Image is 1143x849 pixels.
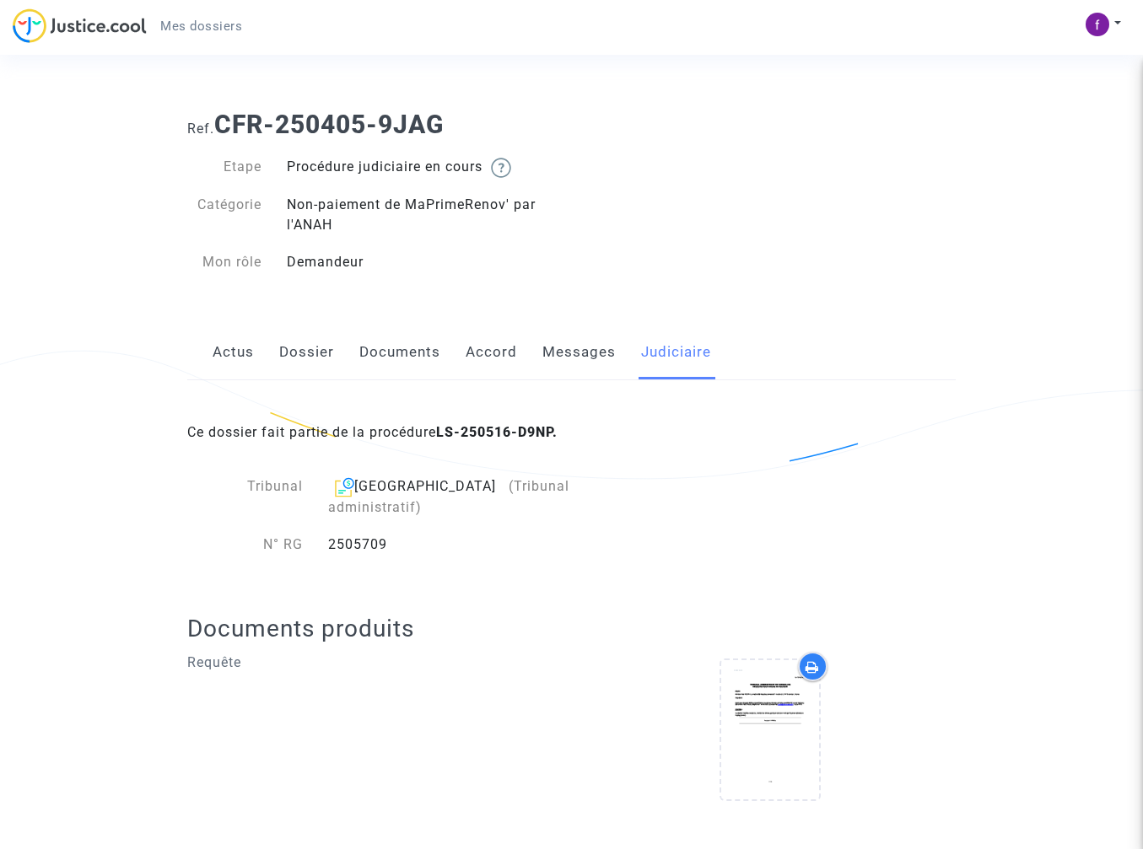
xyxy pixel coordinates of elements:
[1086,13,1109,36] img: ACg8ocJbqLX-ysqupbR4btM018SpOS7K3or96S4okNhqwdMCJWaBtQ=s96-c
[359,325,440,380] a: Documents
[187,424,558,440] span: Ce dossier fait partie de la procédure
[187,652,559,673] p: Requête
[187,121,214,137] span: Ref.
[491,158,511,178] img: help.svg
[641,325,711,380] a: Judiciaire
[175,195,274,235] div: Catégorie
[542,325,616,380] a: Messages
[187,476,315,518] div: Tribunal
[213,325,254,380] a: Actus
[187,535,315,555] div: N° RG
[315,535,657,555] div: 2505709
[160,19,242,34] span: Mes dossiers
[335,477,354,497] img: icon-archive.svg
[175,157,274,178] div: Etape
[175,252,274,272] div: Mon rôle
[279,325,334,380] a: Dossier
[274,252,572,272] div: Demandeur
[274,157,572,178] div: Procédure judiciaire en cours
[147,13,256,39] a: Mes dossiers
[328,476,644,518] div: [GEOGRAPHIC_DATA]
[436,424,558,440] b: LS-250516-D9NP.
[214,110,444,139] b: CFR-250405-9JAG
[274,195,572,235] div: Non-paiement de MaPrimeRenov' par l'ANAH
[187,614,956,643] h2: Documents produits
[466,325,517,380] a: Accord
[13,8,147,43] img: jc-logo.svg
